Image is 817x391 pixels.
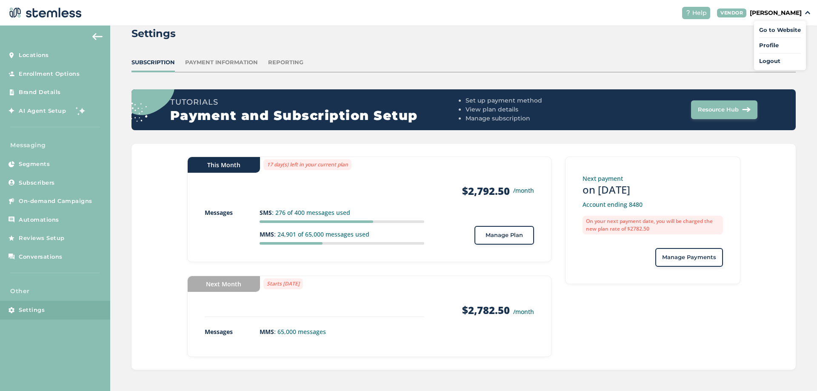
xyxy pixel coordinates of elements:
span: Resource Hub [698,106,739,114]
p: : 65,000 messages [260,327,424,336]
h2: Payment and Subscription Setup [170,108,462,123]
li: Set up payment method [466,96,610,105]
span: Brand Details [19,88,61,97]
div: Next Month [188,276,260,292]
strong: MMS [260,230,274,238]
div: Reporting [268,58,303,67]
div: Subscription [131,58,175,67]
h3: Tutorials [170,96,462,108]
a: Go to Website [759,26,801,34]
span: Help [692,9,707,17]
p: Next payment [583,174,723,183]
strong: $2,792.50 [462,184,510,198]
li: View plan details [466,105,610,114]
label: 17 day(s) left in your current plan [263,159,351,170]
strong: MMS [260,328,274,336]
span: Settings [19,306,45,314]
small: /month [513,308,534,316]
label: On your next payment date, you will be charged the new plan rate of $2782.50 [583,216,723,234]
button: Manage Payments [655,248,723,267]
span: Automations [19,216,59,224]
span: Segments [19,160,50,168]
h2: Settings [131,26,176,41]
div: Payment Information [185,58,258,67]
img: glitter-stars-b7820f95.gif [72,102,89,119]
a: Profile [759,41,801,50]
span: Manage Plan [486,231,523,240]
span: Conversations [19,253,63,261]
label: Starts [DATE] [263,278,303,289]
strong: SMS [260,208,272,217]
li: Manage subscription [466,114,610,123]
h3: on [DATE] [583,183,723,197]
span: Manage Payments [662,253,716,262]
div: This Month [188,157,260,173]
div: VENDOR [717,9,746,17]
p: : 276 of 400 messages used [260,208,424,217]
p: Messages [205,327,260,336]
img: icon-arrow-back-accent-c549486e.svg [92,33,103,40]
p: : 24,901 of 65,000 messages used [260,230,424,239]
span: On-demand Campaigns [19,197,92,205]
p: Messages [205,208,260,217]
button: Resource Hub [691,100,757,119]
button: Manage Plan [474,226,534,245]
span: Locations [19,51,49,60]
a: Logout [759,57,801,66]
img: logo-dark-0685b13c.svg [7,4,82,21]
p: [PERSON_NAME] [750,9,802,17]
p: Account ending 8480 [583,200,723,209]
img: icon_down-arrow-small-66adaf34.svg [805,11,810,14]
iframe: Chat Widget [774,350,817,391]
span: Reviews Setup [19,234,65,243]
span: Enrollment Options [19,70,80,78]
strong: $2,782.50 [462,303,510,317]
img: circle_dots-9438f9e3.svg [119,60,174,121]
small: /month [513,186,534,195]
img: icon-help-white-03924b79.svg [686,10,691,15]
span: AI Agent Setup [19,107,66,115]
span: Subscribers [19,179,55,187]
